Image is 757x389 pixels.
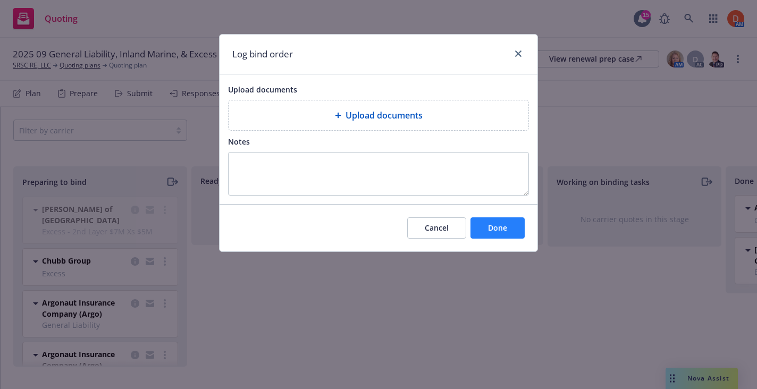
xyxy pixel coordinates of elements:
[488,223,507,233] span: Done
[232,47,293,61] h1: Log bind order
[512,47,525,60] a: close
[228,100,529,131] div: Upload documents
[228,84,297,95] span: Upload documents
[228,137,250,147] span: Notes
[425,223,449,233] span: Cancel
[407,217,466,239] button: Cancel
[346,109,423,122] span: Upload documents
[470,217,525,239] button: Done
